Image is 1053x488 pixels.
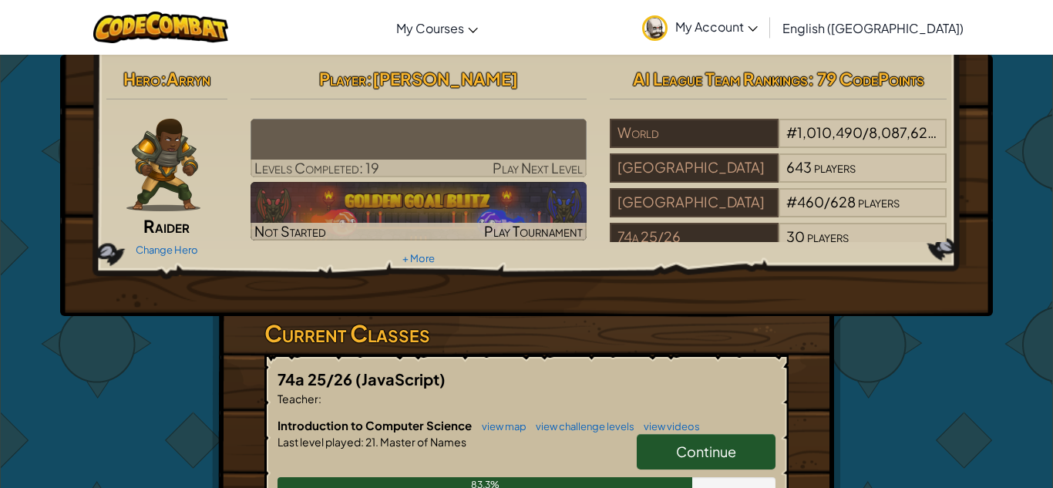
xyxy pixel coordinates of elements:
img: raider-pose.png [126,119,200,211]
span: English ([GEOGRAPHIC_DATA]) [782,20,964,36]
a: [GEOGRAPHIC_DATA]643players [610,168,947,186]
span: 21. [364,435,378,449]
span: players [938,123,980,141]
span: players [807,227,849,245]
span: 74a 25/26 [278,369,355,389]
img: avatar [642,15,668,41]
a: My Account [634,3,765,52]
h3: Current Classes [264,316,789,351]
span: (JavaScript) [355,369,446,389]
span: : [361,435,364,449]
a: 74a 25/2630players [610,237,947,255]
a: [GEOGRAPHIC_DATA]#460/628players [610,203,947,220]
div: World [610,119,778,148]
a: Change Hero [136,244,198,256]
span: Levels Completed: 19 [254,159,379,177]
img: CodeCombat logo [93,12,228,43]
span: # [786,193,797,210]
a: Play Next Level [251,119,587,177]
span: # [786,123,797,141]
span: / [824,193,830,210]
span: Last level played [278,435,361,449]
span: AI League Team Rankings [633,68,808,89]
span: Arryn [167,68,210,89]
a: + More [402,252,435,264]
div: [GEOGRAPHIC_DATA] [610,188,778,217]
a: World#1,010,490/8,087,624players [610,133,947,151]
a: My Courses [389,7,486,49]
a: English ([GEOGRAPHIC_DATA]) [775,7,971,49]
span: : [366,68,372,89]
span: My Account [675,19,758,35]
span: Continue [676,443,736,460]
a: view videos [636,420,700,432]
span: Introduction to Computer Science [278,418,474,432]
span: Teacher [278,392,318,406]
span: My Courses [396,20,464,36]
span: Hero [123,68,160,89]
span: Master of Names [378,435,466,449]
span: / [863,123,869,141]
span: Play Tournament [484,222,583,240]
span: 460 [797,193,824,210]
span: [PERSON_NAME] [372,68,518,89]
span: : [318,392,321,406]
span: : 79 CodePoints [808,68,924,89]
span: players [858,193,900,210]
a: view map [474,420,526,432]
div: 74a 25/26 [610,223,778,252]
span: Play Next Level [493,159,583,177]
span: 30 [786,227,805,245]
span: 628 [830,193,856,210]
span: 1,010,490 [797,123,863,141]
span: Player [319,68,366,89]
a: Not StartedPlay Tournament [251,182,587,241]
span: players [814,158,856,176]
a: view challenge levels [528,420,634,432]
img: Golden Goal [251,182,587,241]
span: 643 [786,158,812,176]
span: : [160,68,167,89]
div: [GEOGRAPHIC_DATA] [610,153,778,183]
span: Not Started [254,222,326,240]
span: Raider [143,215,190,237]
span: 8,087,624 [869,123,937,141]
